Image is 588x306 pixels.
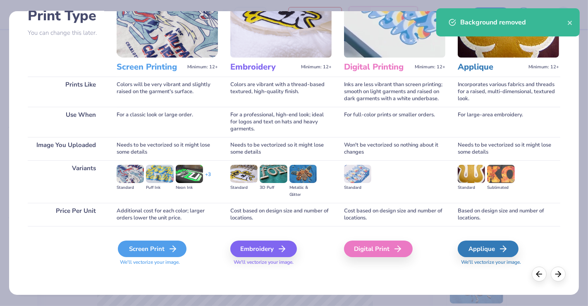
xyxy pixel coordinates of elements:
div: Needs to be vectorized so it might lose some details [117,137,218,160]
div: Prints Like [28,77,104,107]
div: Cost based on design size and number of locations. [344,203,445,226]
h3: Screen Printing [117,62,184,72]
img: Standard [117,165,144,183]
div: Metallic & Glitter [289,184,317,198]
div: Won't be vectorized so nothing about it changes [344,137,445,160]
div: For a professional, high-end look; ideal for logos and text on hats and heavy garments. [230,107,332,137]
img: Neon Ink [176,165,203,183]
div: Based on design size and number of locations. [458,203,559,226]
span: Minimum: 12+ [187,64,218,70]
p: You can change this later. [28,29,104,36]
div: Background removed [460,17,567,27]
div: Standard [117,184,144,191]
div: Embroidery [230,241,297,257]
img: Sublimated [487,165,514,183]
img: Metallic & Glitter [289,165,317,183]
div: For full-color prints or smaller orders. [344,107,445,137]
h3: Applique [458,62,525,72]
div: Cost based on design size and number of locations. [230,203,332,226]
h3: Digital Printing [344,62,411,72]
div: Colors will be very vibrant and slightly raised on the garment's surface. [117,77,218,107]
div: Inks are less vibrant than screen printing; smooth on light garments and raised on dark garments ... [344,77,445,107]
div: Digital Print [344,241,413,257]
div: Screen Print [118,241,186,257]
div: For large-area embroidery. [458,107,559,137]
div: 3D Puff [260,184,287,191]
img: Standard [458,165,485,183]
div: + 3 [205,171,211,185]
span: We'll vectorize your image. [458,259,559,266]
div: Puff Ink [146,184,173,191]
div: Use When [28,107,104,137]
img: 3D Puff [260,165,287,183]
div: Applique [458,241,519,257]
span: We'll vectorize your image. [230,259,332,266]
div: Sublimated [487,184,514,191]
img: Puff Ink [146,165,173,183]
div: Additional cost for each color; larger orders lower the unit price. [117,203,218,226]
img: Standard [230,165,258,183]
div: Needs to be vectorized so it might lose some details [458,137,559,160]
div: Variants [28,160,104,203]
button: close [567,17,573,27]
div: For a classic look or large order. [117,107,218,137]
span: Minimum: 12+ [415,64,445,70]
div: Standard [458,184,485,191]
div: Colors are vibrant with a thread-based textured, high-quality finish. [230,77,332,107]
div: Price Per Unit [28,203,104,226]
div: Incorporates various fabrics and threads for a raised, multi-dimensional, textured look. [458,77,559,107]
div: Standard [344,184,371,191]
div: Standard [230,184,258,191]
h3: Embroidery [230,62,298,72]
span: Minimum: 12+ [528,64,559,70]
div: Needs to be vectorized so it might lose some details [230,137,332,160]
span: We'll vectorize your image. [117,259,218,266]
div: Image You Uploaded [28,137,104,160]
div: Neon Ink [176,184,203,191]
span: Minimum: 12+ [301,64,332,70]
img: Standard [344,165,371,183]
